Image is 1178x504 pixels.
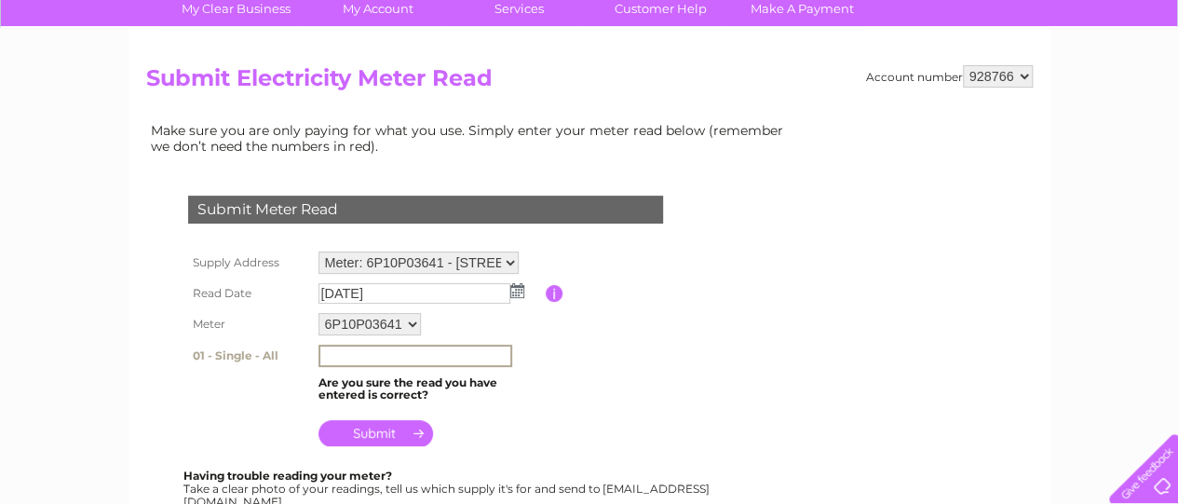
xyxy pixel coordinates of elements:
[1016,79,1043,93] a: Blog
[1117,79,1160,93] a: Log out
[183,340,314,372] th: 01 - Single - All
[546,285,563,302] input: Information
[510,283,524,298] img: ...
[146,118,798,157] td: Make sure you are only paying for what you use. Simply enter your meter read below (remember we d...
[188,196,663,224] div: Submit Meter Read
[146,65,1033,101] h2: Submit Electricity Meter Read
[1054,79,1100,93] a: Contact
[897,79,938,93] a: Energy
[850,79,886,93] a: Water
[949,79,1005,93] a: Telecoms
[318,420,433,446] input: Submit
[866,65,1033,88] div: Account number
[150,10,1030,90] div: Clear Business is a trading name of Verastar Limited (registered in [GEOGRAPHIC_DATA] No. 3667643...
[183,308,314,340] th: Meter
[314,372,546,407] td: Are you sure the read you have entered is correct?
[827,9,955,33] a: 0333 014 3131
[183,469,392,483] b: Having trouble reading your meter?
[183,279,314,308] th: Read Date
[41,48,136,105] img: logo.png
[183,247,314,279] th: Supply Address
